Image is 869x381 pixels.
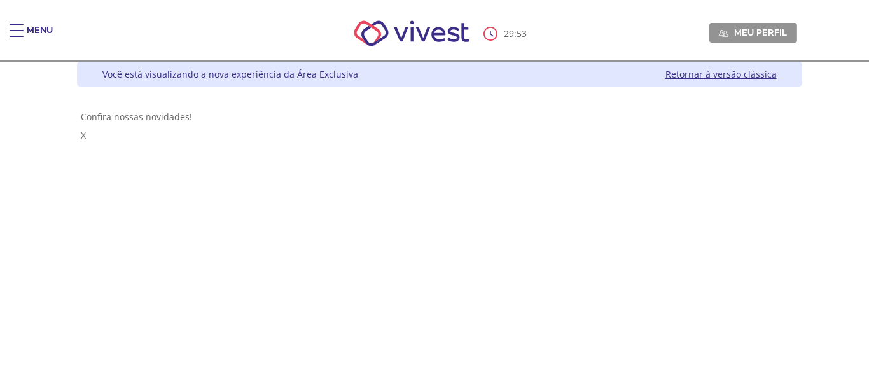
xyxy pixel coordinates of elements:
div: Você está visualizando a nova experiência da Área Exclusiva [102,68,358,80]
img: Meu perfil [719,29,728,38]
a: Meu perfil [709,23,797,42]
a: Retornar à versão clássica [665,68,777,80]
span: 29 [504,27,514,39]
div: : [483,27,529,41]
div: Menu [27,24,53,50]
span: 53 [517,27,527,39]
div: Confira nossas novidades! [81,111,798,123]
span: X [81,129,86,141]
span: Meu perfil [734,27,787,38]
img: Vivest [340,6,484,60]
div: Vivest [67,62,802,381]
